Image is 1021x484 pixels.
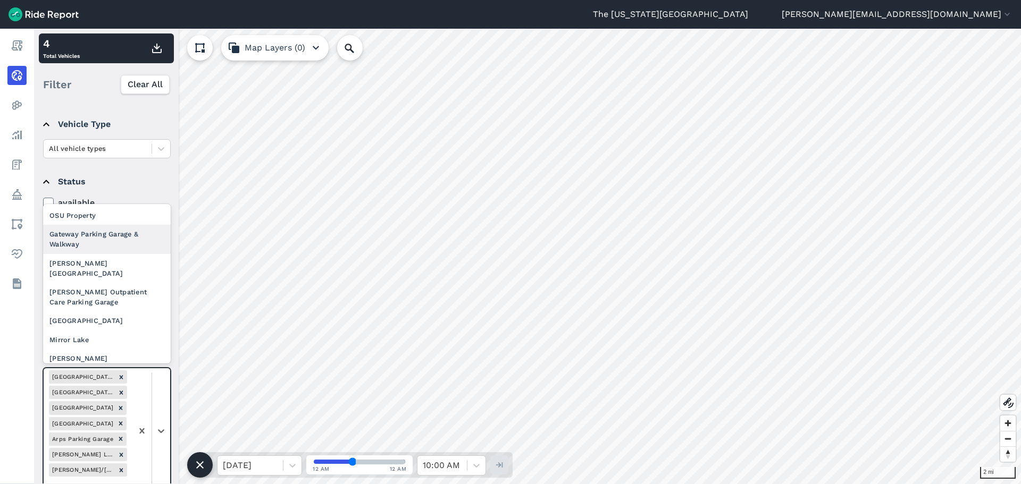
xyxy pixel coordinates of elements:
[115,401,127,414] div: Remove 9th Ave East Parking Garage
[221,35,329,61] button: Map Layers (0)
[43,197,171,209] label: available
[43,225,171,253] div: Gateway Parking Garage & Walkway
[7,125,27,145] a: Analyze
[9,7,79,21] img: Ride Report
[593,8,748,21] a: The [US_STATE][GEOGRAPHIC_DATA]
[128,78,163,91] span: Clear All
[43,167,169,197] summary: Status
[1000,415,1016,431] button: Zoom in
[121,75,170,94] button: Clear All
[43,283,171,311] div: [PERSON_NAME] Outpatient Care Parking Garage
[49,432,115,446] div: Arps Parking Garage
[115,417,127,430] div: Remove 9th Ave West Parking Garage
[115,448,127,461] div: Remove Celeste Lab Courtyard
[43,109,169,139] summary: Vehicle Type
[390,465,407,473] span: 12 AM
[313,465,330,473] span: 12 AM
[337,35,380,61] input: Search Location or Vehicles
[49,370,115,384] div: [GEOGRAPHIC_DATA] Garage
[43,36,80,61] div: Total Vehicles
[980,467,1016,479] div: 2 mi
[7,274,27,293] a: Datasets
[7,244,27,264] a: Health
[43,36,80,52] div: 4
[115,432,127,446] div: Remove Arps Parking Garage
[7,155,27,174] a: Fees
[115,463,127,477] div: Remove Dodd/Davis Parking Garage
[49,463,115,477] div: [PERSON_NAME]/[PERSON_NAME] Parking Garage
[115,386,127,399] div: Remove 12th Ave Parking Garage
[49,401,115,414] div: [GEOGRAPHIC_DATA]
[43,349,171,378] div: [PERSON_NAME][GEOGRAPHIC_DATA] Garage
[34,29,1021,484] canvas: Map
[782,8,1012,21] button: [PERSON_NAME][EMAIL_ADDRESS][DOMAIN_NAME]
[7,66,27,85] a: Realtime
[1000,446,1016,462] button: Reset bearing to north
[49,448,115,461] div: [PERSON_NAME] Lab Courtyard
[115,370,127,384] div: Remove 11th Ave Parking Garage
[7,185,27,204] a: Policy
[49,386,115,399] div: [GEOGRAPHIC_DATA] Garage
[43,206,171,225] div: OSU Property
[43,254,171,283] div: [PERSON_NAME][GEOGRAPHIC_DATA]
[49,417,115,430] div: [GEOGRAPHIC_DATA]
[43,330,171,349] div: Mirror Lake
[7,96,27,115] a: Heatmaps
[43,311,171,330] div: [GEOGRAPHIC_DATA]
[7,36,27,55] a: Report
[7,215,27,234] a: Areas
[39,68,174,101] div: Filter
[1000,431,1016,446] button: Zoom out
